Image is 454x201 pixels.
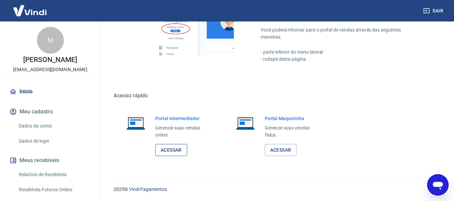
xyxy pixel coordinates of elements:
[8,84,92,99] a: Início
[13,66,87,73] p: [EMAIL_ADDRESS][DOMAIN_NAME]
[8,0,52,21] img: Vindi
[261,27,422,41] p: Você poderá retornar para o portal de vendas através das seguintes maneiras:
[155,144,187,156] a: Acessar
[23,56,77,63] p: [PERSON_NAME]
[122,115,150,131] img: Imagem de um notebook aberto
[16,119,92,133] a: Dados da conta
[37,27,64,54] div: M
[265,115,321,122] h6: Portal Maquininha
[16,134,92,148] a: Dados de login
[261,49,422,56] p: - parte inferior do menu lateral
[155,115,211,122] h6: Portal Intermediador
[8,104,92,119] button: Meu cadastro
[16,168,92,182] a: Relatório de Recebíveis
[422,5,446,17] button: Sair
[114,92,438,99] h5: Acesso rápido
[114,186,438,193] p: 2025 ©
[155,124,211,139] p: Gerencie suas vendas online.
[231,115,259,131] img: Imagem de um notebook aberto
[427,174,449,196] iframe: Botão para abrir a janela de mensagens
[129,187,167,192] a: Vindi Pagamentos
[265,124,321,139] p: Gerencie suas vendas física.
[16,183,92,197] a: Recebíveis Futuros Online
[261,56,422,63] p: - rodapé desta página
[8,153,92,168] button: Meus recebíveis
[265,144,297,156] a: Acessar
